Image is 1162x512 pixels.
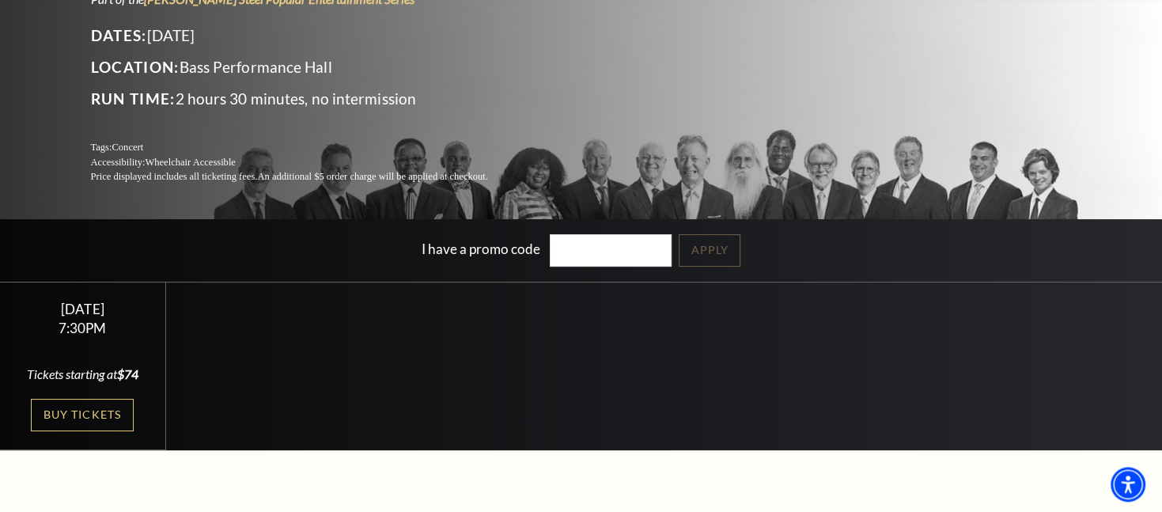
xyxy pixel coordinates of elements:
p: Price displayed includes all ticketing fees. [91,169,526,184]
p: Tags: [91,140,526,155]
span: An additional $5 order charge will be applied at checkout. [257,171,487,182]
p: Accessibility: [91,155,526,170]
div: Tickets starting at [19,366,146,383]
a: Buy Tickets [31,399,134,431]
p: [DATE] [91,23,526,48]
div: Accessibility Menu [1111,467,1145,502]
p: Bass Performance Hall [91,55,526,80]
div: 7:30PM [19,321,146,335]
div: [DATE] [19,301,146,317]
span: Location: [91,58,180,76]
span: Wheelchair Accessible [145,157,235,168]
p: 2 hours 30 minutes, no intermission [91,86,526,112]
span: $74 [117,366,138,381]
span: Dates: [91,26,147,44]
span: Concert [112,142,143,153]
label: I have a promo code [422,241,540,257]
span: Run Time: [91,89,176,108]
